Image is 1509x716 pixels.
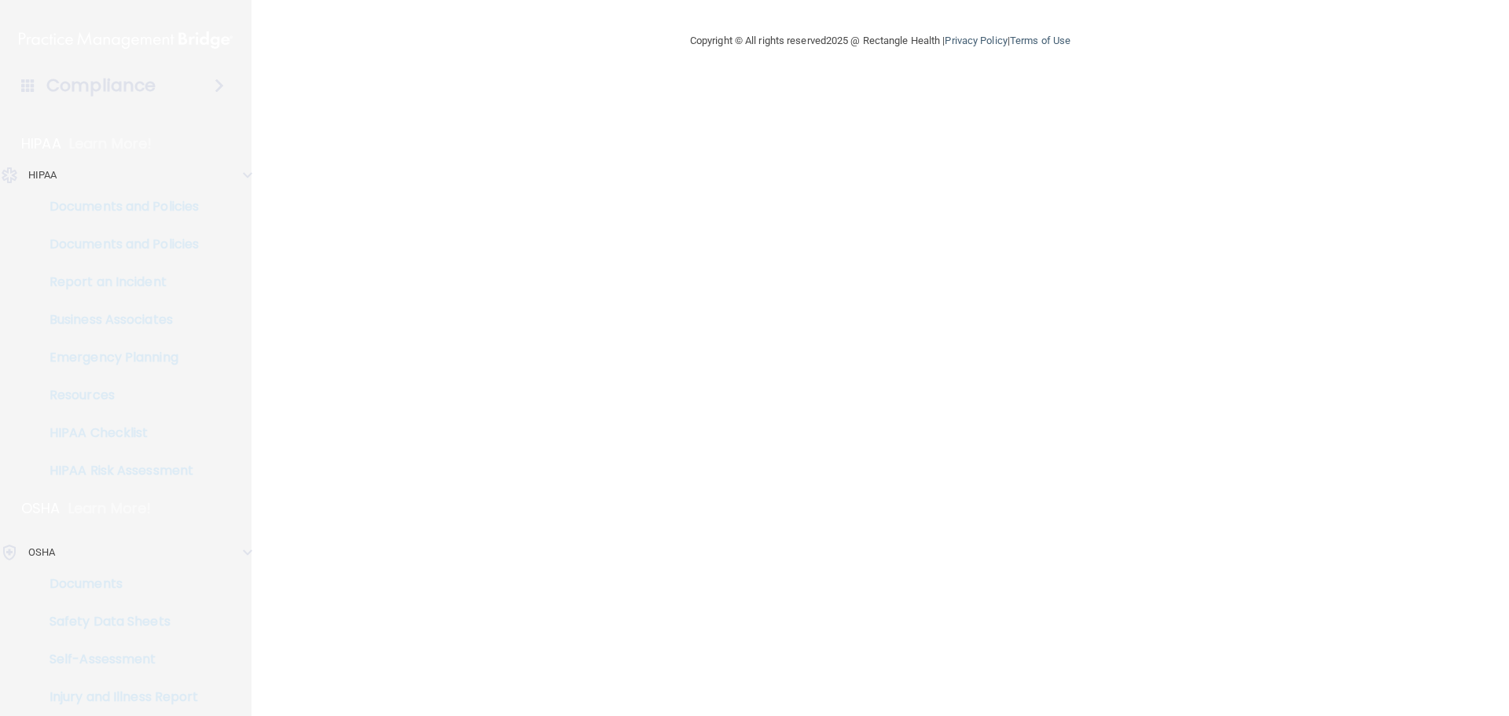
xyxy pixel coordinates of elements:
p: Documents and Policies [10,199,225,215]
div: Copyright © All rights reserved 2025 @ Rectangle Health | | [593,16,1167,66]
p: Report an Incident [10,274,225,290]
p: HIPAA Risk Assessment [10,463,225,479]
a: Privacy Policy [945,35,1007,46]
p: Resources [10,387,225,403]
p: HIPAA Checklist [10,425,225,441]
p: Injury and Illness Report [10,689,225,705]
p: Learn More! [69,134,152,153]
h4: Compliance [46,75,156,97]
img: PMB logo [19,24,233,56]
p: Documents and Policies [10,237,225,252]
p: Learn More! [68,499,152,518]
p: OSHA [21,499,61,518]
p: Business Associates [10,312,225,328]
a: Terms of Use [1010,35,1070,46]
p: HIPAA [21,134,61,153]
p: HIPAA [28,166,57,185]
p: Safety Data Sheets [10,614,225,630]
p: Documents [10,576,225,592]
p: OSHA [28,543,55,562]
p: Self-Assessment [10,652,225,667]
p: Emergency Planning [10,350,225,365]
